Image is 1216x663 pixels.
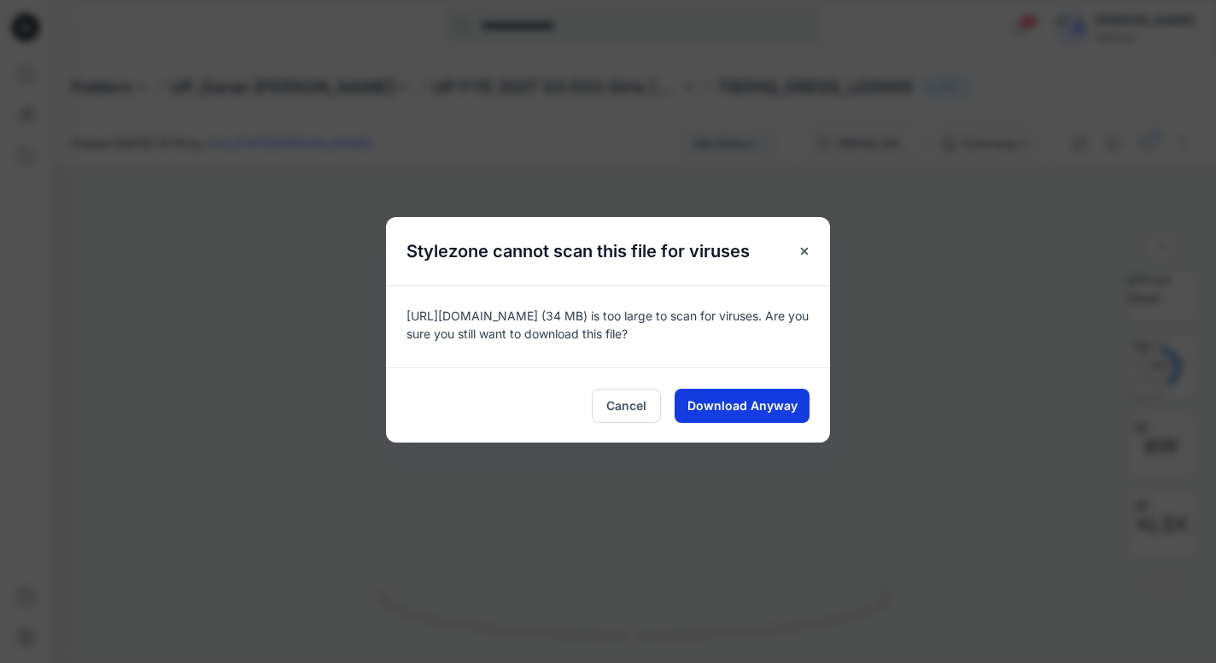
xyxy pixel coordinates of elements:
button: Cancel [592,389,661,423]
span: Cancel [606,396,646,414]
button: Download Anyway [675,389,810,423]
div: [URL][DOMAIN_NAME] (34 MB) is too large to scan for viruses. Are you sure you still want to downl... [386,285,830,367]
h5: Stylezone cannot scan this file for viruses [386,217,770,285]
span: Download Anyway [687,396,798,414]
button: Close [789,236,820,267]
